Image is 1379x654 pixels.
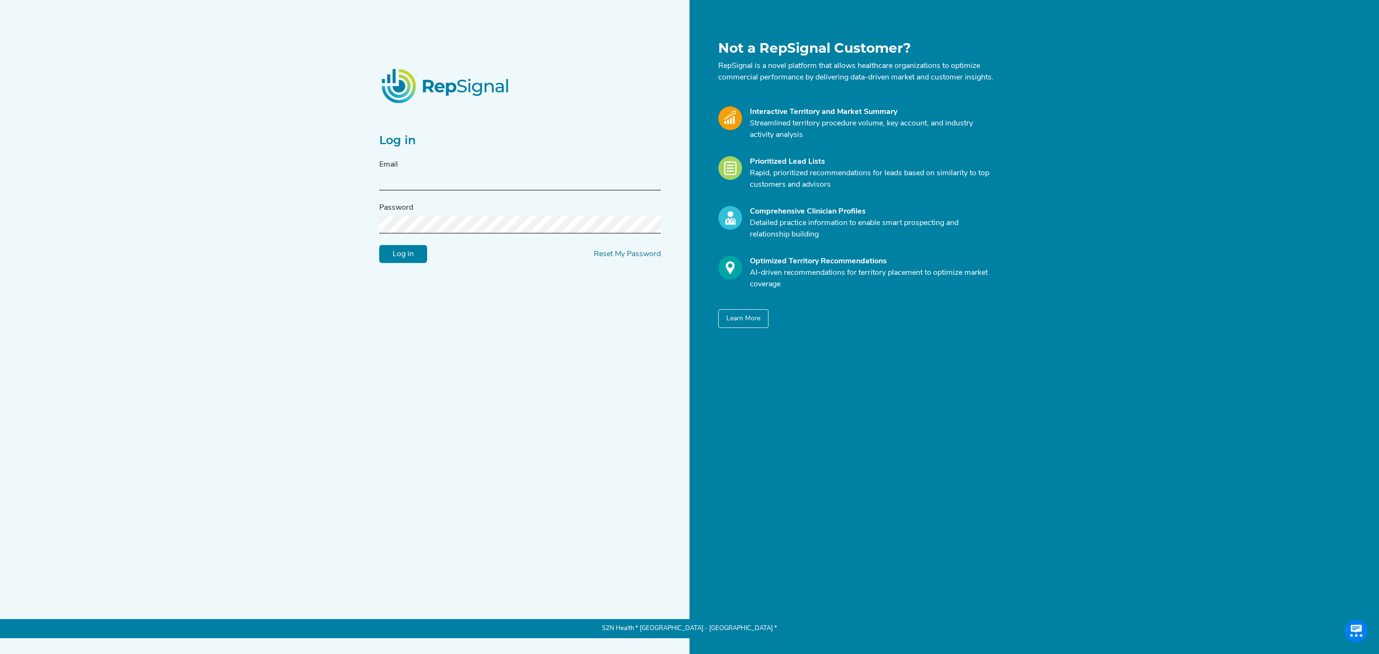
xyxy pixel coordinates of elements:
[750,168,994,191] p: Rapid, prioritized recommendations for leads based on similarity to top customers and advisors
[718,106,742,130] img: Market_Icon.a700a4ad.svg
[379,619,1000,638] p: S2N Health * [GEOGRAPHIC_DATA] - [GEOGRAPHIC_DATA] *
[379,159,398,170] label: Email
[718,156,742,180] img: Leads_Icon.28e8c528.svg
[594,250,661,258] a: Reset My Password
[379,245,427,263] input: Log in
[718,309,769,328] button: Learn More
[379,134,661,147] h2: Log in
[370,57,522,114] img: RepSignalLogo.20539ed3.png
[750,156,994,168] div: Prioritized Lead Lists
[750,217,994,240] p: Detailed practice information to enable smart prospecting and relationship building
[718,256,742,280] img: Optimize_Icon.261f85db.svg
[750,256,994,267] div: Optimized Territory Recommendations
[750,118,994,141] p: Streamlined territory procedure volume, key account, and industry activity analysis
[750,267,994,290] p: AI-driven recommendations for territory placement to optimize market coverage
[718,60,994,83] p: RepSignal is a novel platform that allows healthcare organizations to optimize commercial perform...
[718,40,994,56] h1: Not a RepSignal Customer?
[718,206,742,230] img: Profile_Icon.739e2aba.svg
[750,206,994,217] div: Comprehensive Clinician Profiles
[750,106,994,118] div: Interactive Territory and Market Summary
[379,202,413,214] label: Password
